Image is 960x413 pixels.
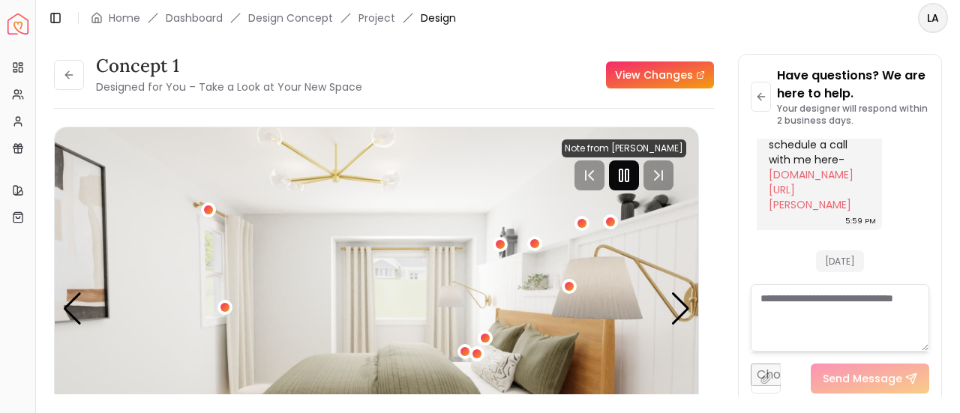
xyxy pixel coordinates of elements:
button: LA [918,3,948,33]
span: Design [421,10,456,25]
a: [DOMAIN_NAME][URL][PERSON_NAME] [769,167,853,212]
svg: Pause [615,166,633,184]
div: Note from [PERSON_NAME] [562,139,686,157]
div: Previous slide [62,292,82,325]
small: Designed for You – Take a Look at Your New Space [96,79,362,94]
h3: concept 1 [96,54,362,78]
div: 5:59 PM [845,214,876,229]
span: LA [919,4,946,31]
a: Dashboard [166,10,223,25]
a: View Changes [606,61,714,88]
a: Project [358,10,395,25]
span: [DATE] [816,250,864,272]
nav: breadcrumb [91,10,456,25]
li: Design Concept [248,10,333,25]
img: Spacejoy Logo [7,13,28,34]
p: Your designer will respond within 2 business days. [777,103,929,127]
div: Next slide [670,292,691,325]
p: Have questions? We are here to help. [777,67,929,103]
a: Spacejoy [7,13,28,34]
a: Home [109,10,140,25]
